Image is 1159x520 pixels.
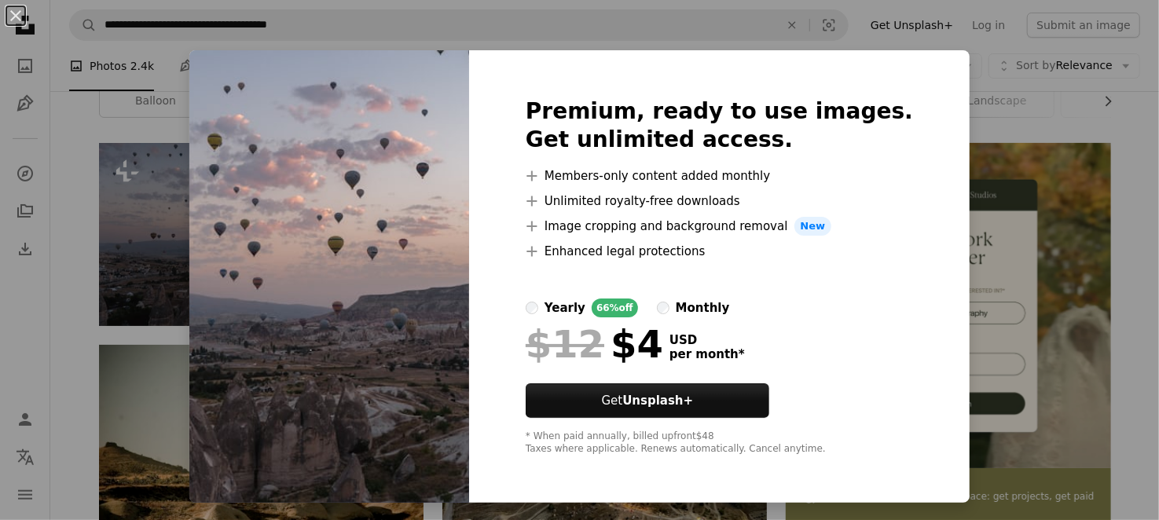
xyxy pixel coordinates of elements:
span: per month * [669,347,745,361]
input: yearly66%off [526,302,538,314]
span: $12 [526,324,604,364]
div: yearly [545,298,585,317]
span: USD [669,333,745,347]
strong: Unsplash+ [622,394,693,408]
div: * When paid annually, billed upfront $48 Taxes where applicable. Renews automatically. Cancel any... [526,430,913,456]
div: monthly [676,298,730,317]
li: Image cropping and background removal [526,217,913,236]
button: GetUnsplash+ [526,383,769,418]
div: 66% off [592,298,638,317]
li: Enhanced legal protections [526,242,913,261]
span: New [794,217,832,236]
li: Members-only content added monthly [526,167,913,185]
div: $4 [526,324,663,364]
input: monthly [657,302,669,314]
img: premium_photo-1666438254356-2f89807fbc49 [189,50,469,503]
li: Unlimited royalty-free downloads [526,192,913,211]
h2: Premium, ready to use images. Get unlimited access. [526,97,913,154]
